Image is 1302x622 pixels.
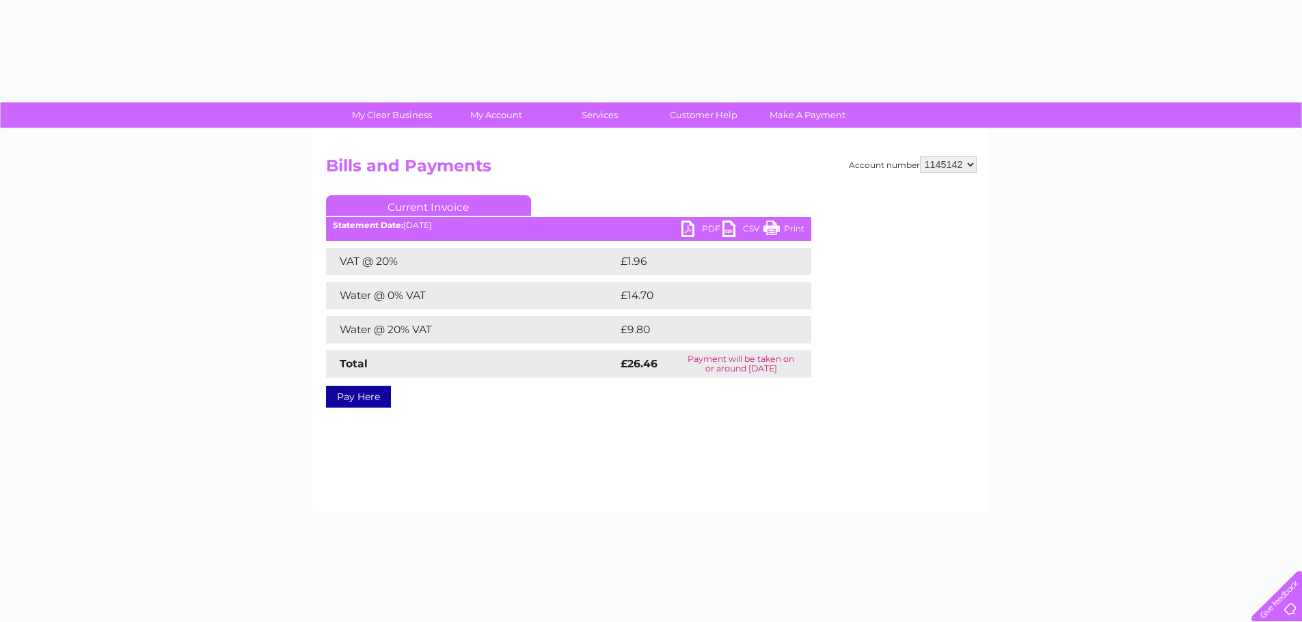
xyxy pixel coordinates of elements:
td: £9.80 [617,316,781,343]
td: Payment will be taken on or around [DATE] [671,350,811,378]
strong: £26.46 [621,357,657,370]
td: £14.70 [617,282,783,309]
b: Statement Date: [333,220,403,230]
strong: Total [340,357,368,370]
a: Pay Here [326,386,391,408]
h2: Bills and Payments [326,156,977,182]
td: Water @ 0% VAT [326,282,617,309]
td: VAT @ 20% [326,248,617,275]
div: Account number [849,156,977,173]
td: £1.96 [617,248,778,275]
a: CSV [722,221,763,240]
a: Print [763,221,804,240]
a: Current Invoice [326,195,531,216]
div: [DATE] [326,221,811,230]
a: Services [543,102,656,128]
a: PDF [681,221,722,240]
a: Make A Payment [751,102,864,128]
a: My Account [439,102,552,128]
td: Water @ 20% VAT [326,316,617,343]
a: My Clear Business [336,102,448,128]
a: Customer Help [647,102,760,128]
